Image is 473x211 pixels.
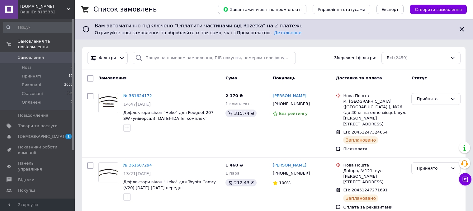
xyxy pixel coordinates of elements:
[343,195,378,202] div: Заплановано
[99,55,116,61] span: Фільтри
[225,76,237,80] span: Cума
[98,162,118,182] a: Фото товару
[273,162,306,168] a: [PERSON_NAME]
[394,55,408,60] span: (2459)
[99,166,118,178] img: Фото товару
[225,101,250,106] span: 1 комплект
[123,102,151,107] span: 14:47[DATE]
[123,180,216,190] a: Дефлектори вікон "Heko" для Toyota Camry (V20) [DATE]-[DATE] передні
[98,93,118,113] a: Фото товару
[99,93,118,113] img: Фото товару
[410,5,467,14] button: Створити замовлення
[459,173,471,185] button: Чат з покупцем
[22,73,41,79] span: Прийняті
[225,93,243,98] span: 2 170 ₴
[279,181,291,185] span: 100%
[387,55,393,61] span: Всі
[343,136,378,144] div: Заплановано
[18,55,44,60] span: Замовлення
[22,65,31,70] span: Нові
[18,177,34,183] span: Відгуки
[218,5,306,14] button: Завантажити звіт по пром-оплаті
[411,76,427,80] span: Статус
[66,91,73,96] span: 396
[273,93,306,99] a: [PERSON_NAME]
[417,96,448,102] div: Прийнято
[376,5,404,14] button: Експорт
[404,7,467,12] a: Створити замовлення
[71,100,73,105] span: 0
[64,82,73,88] span: 2052
[18,144,58,156] span: Показники роботи компанії
[22,82,41,88] span: Виконані
[22,100,41,105] span: Оплачені
[123,110,214,121] a: Дефлектори вікон "Heko" для Peugeot 207 SW (універсал) [DATE]-[DATE] комплект
[133,52,296,64] input: Пошук за номером замовлення, ПІБ покупця, номером телефону, Email, номером накладної
[65,134,72,139] span: 1
[225,179,257,186] div: 212.43 ₴
[69,73,73,79] span: 11
[22,91,43,96] span: Скасовані
[20,9,75,15] div: Ваш ID: 3185332
[313,5,370,14] button: Управління статусами
[18,188,35,193] span: Покупці
[18,134,64,139] span: [DEMOGRAPHIC_DATA]
[336,76,382,80] span: Доставка та оплата
[3,22,73,33] input: Пошук
[343,146,406,152] div: Післяплата
[123,163,152,167] a: № 361607294
[343,188,387,192] span: ЕН: 20451247271691
[415,7,462,12] span: Створити замовлення
[95,22,453,30] span: Вам автоматично підключено "Оплатити частинами від Rozetka" на 2 платежі.
[273,76,296,80] span: Покупець
[223,7,301,12] span: Завантажити звіт по пром-оплаті
[381,7,399,12] span: Експорт
[417,165,448,172] div: Прийнято
[18,113,48,118] span: Повідомлення
[20,4,67,9] span: Automobile-accessories.com.ua
[71,65,73,70] span: 0
[343,204,406,210] div: Оплата за реквізитами
[18,161,58,172] span: Панель управління
[343,93,406,99] div: Нова Пошта
[95,30,301,35] span: Отримуйте нові замовлення та обробляйте їх так само, як і з Пром-оплатою.
[18,123,58,129] span: Товари та послуги
[334,55,376,61] span: Збережені фільтри:
[343,130,387,134] span: ЕН: 20451247324664
[318,7,365,12] span: Управління статусами
[93,6,157,13] h1: Список замовлень
[343,162,406,168] div: Нова Пошта
[273,171,310,176] span: [PHONE_NUMBER]
[18,39,75,50] span: Замовлення та повідомлення
[343,168,406,185] div: Дніпро, №121: вул. [PERSON_NAME][STREET_ADDRESS]
[343,99,406,127] div: м. [GEOGRAPHIC_DATA] ([GEOGRAPHIC_DATA].), №26 (до 30 кг на одне місце): вул. [PERSON_NAME][STREE...
[123,171,151,176] span: 13:21[DATE]
[273,101,310,106] span: [PHONE_NUMBER]
[225,163,243,167] span: 1 460 ₴
[225,171,239,176] span: 1 пара
[225,110,257,117] div: 315.74 ₴
[98,76,126,80] span: Замовлення
[279,111,308,116] span: Без рейтингу
[274,30,301,35] a: Детальніше
[123,93,152,98] a: № 361624172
